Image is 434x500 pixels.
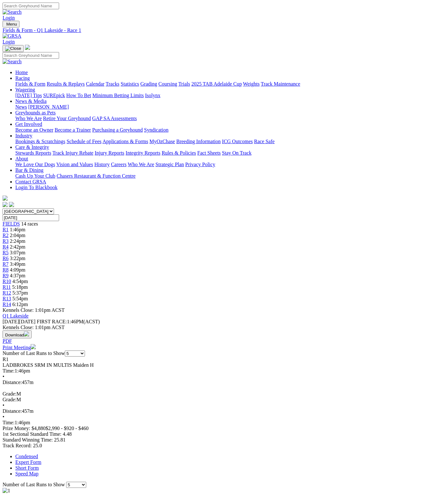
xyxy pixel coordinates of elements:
span: Distance: [3,408,22,414]
div: Racing [15,81,431,87]
img: logo-grsa-white.png [25,45,30,50]
div: Prize Money: $4,880 [3,426,431,431]
div: About [15,162,431,167]
a: Fields & Form [15,81,45,87]
a: Condensed [15,454,38,459]
span: R4 [3,244,9,250]
span: 1:46PM(ACST) [37,319,100,324]
a: Track Maintenance [261,81,300,87]
div: Get Involved [15,127,431,133]
a: Schedule of Fees [66,139,101,144]
span: R14 [3,302,11,307]
span: 25.0 [33,443,42,448]
span: • [3,374,4,379]
a: Coursing [158,81,177,87]
a: Grading [141,81,157,87]
span: FIELDS [3,221,20,227]
span: Time: [3,420,15,425]
a: R10 [3,279,11,284]
a: Injury Reports [95,150,124,156]
span: • [3,403,4,408]
a: Track Injury Rebate [52,150,93,156]
a: Statistics [121,81,139,87]
a: Chasers Restaurant & Function Centre [57,173,135,179]
div: M [3,391,431,397]
img: printer.svg [31,344,36,349]
a: Fact Sheets [197,150,221,156]
span: 4:37pm [10,273,26,278]
div: Number of Last Runs to Show [3,350,431,357]
img: Search [3,9,22,15]
a: Home [15,70,28,75]
span: 5:18pm [12,284,28,290]
span: Grade: [3,397,17,402]
a: Login [3,39,15,44]
a: Contact GRSA [15,179,46,184]
a: Rules & Policies [162,150,196,156]
span: 14 races [21,221,38,227]
span: Menu [6,22,17,27]
span: R1 [3,227,9,232]
button: Toggle navigation [3,21,19,27]
a: R11 [3,284,11,290]
img: GRSA [3,33,21,39]
div: Download [3,338,431,344]
a: [PERSON_NAME] [28,104,69,110]
a: R3 [3,238,9,244]
a: Retire Your Greyhound [43,116,91,121]
img: Close [5,46,21,51]
a: R2 [3,233,9,238]
a: Race Safe [254,139,274,144]
a: ICG Outcomes [222,139,253,144]
img: download.svg [24,331,29,336]
span: Time: [3,368,15,373]
span: R8 [3,267,9,273]
div: Greyhounds as Pets [15,116,431,121]
span: 4:09pm [10,267,26,273]
span: 5:54pm [12,296,28,301]
a: Who We Are [128,162,154,167]
a: Bar & Dining [15,167,43,173]
span: Number of Last Runs to Show [3,482,65,487]
a: R9 [3,273,9,278]
a: Become a Trainer [55,127,91,133]
a: R5 [3,250,9,255]
a: Login [3,15,15,20]
div: Care & Integrity [15,150,431,156]
span: 2:42pm [10,244,26,250]
a: Stewards Reports [15,150,51,156]
span: R6 [3,256,9,261]
span: 1st Sectional Standard Time: [3,431,61,437]
a: Q1 Lakeside [3,313,28,319]
a: Get Involved [15,121,42,127]
img: facebook.svg [3,202,8,207]
a: Short Form [15,465,39,471]
a: Login To Blackbook [15,185,57,190]
span: Grade: [3,391,17,396]
a: We Love Our Dogs [15,162,55,167]
a: Fields & Form - Q1 Lakeside - Race 1 [3,27,431,33]
a: Racing [15,75,30,81]
a: Results & Replays [47,81,85,87]
a: Tracks [106,81,119,87]
span: 2:04pm [10,233,26,238]
a: Calendar [86,81,104,87]
a: Wagering [15,87,35,92]
div: LADBROKES SRM IN MULTIS Maiden H [3,362,431,368]
a: MyOzChase [149,139,175,144]
div: Kennels Close: 1:01pm ACST [3,325,431,330]
img: logo-grsa-white.png [3,196,8,201]
span: R1 [3,357,9,362]
span: R13 [3,296,11,301]
span: Track Record: [3,443,32,448]
a: Who We Are [15,116,42,121]
div: 457m [3,408,431,414]
a: R7 [3,261,9,267]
